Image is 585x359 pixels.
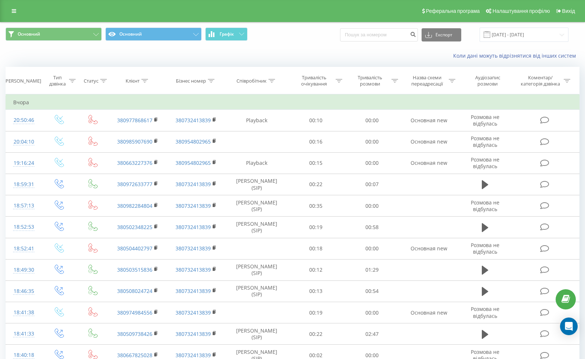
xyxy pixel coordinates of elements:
a: 380954802965 [176,159,211,166]
td: 00:19 [288,302,344,323]
a: 380977868617 [117,117,152,124]
div: Тривалість очікування [295,75,334,87]
a: 380667825028 [117,352,152,359]
td: 00:22 [288,323,344,345]
a: 380732413839 [176,202,211,209]
div: Аудіозапис розмови [465,75,510,87]
td: [PERSON_NAME] (SIP) [225,195,288,217]
a: 380504402797 [117,245,152,252]
a: 380954802965 [176,138,211,145]
td: Основная new [400,302,458,323]
td: Основная new [400,238,458,259]
td: [PERSON_NAME] (SIP) [225,174,288,195]
div: 18:41:38 [13,305,34,320]
td: Playback [225,110,288,131]
a: 380663227376 [117,159,152,166]
td: 00:54 [344,280,400,302]
td: 01:29 [344,259,400,280]
td: 00:19 [288,217,344,238]
div: 18:46:35 [13,284,34,298]
div: 18:57:13 [13,199,34,213]
td: Вчора [6,95,579,110]
button: Експорт [422,28,461,41]
td: [PERSON_NAME] (SIP) [225,280,288,302]
td: [PERSON_NAME] (SIP) [225,259,288,280]
a: Коли дані можуть відрізнятися вiд інших систем [453,52,579,59]
td: 00:16 [288,131,344,152]
div: 18:59:31 [13,177,34,192]
td: 00:22 [288,174,344,195]
div: Бізнес номер [176,78,206,84]
td: 00:10 [288,110,344,131]
div: 20:04:10 [13,135,34,149]
span: Розмова не відбулась [471,305,499,319]
a: 380972633777 [117,181,152,188]
a: 380732413839 [176,287,211,294]
a: 380732413839 [176,181,211,188]
div: Статус [84,78,98,84]
a: 380503515836 [117,266,152,273]
td: 00:00 [344,238,400,259]
a: 380982284804 [117,202,152,209]
td: Основная new [400,152,458,174]
td: 00:15 [288,152,344,174]
td: 00:00 [344,302,400,323]
td: [PERSON_NAME] (SIP) [225,323,288,345]
td: Основная new [400,131,458,152]
span: Основний [18,31,40,37]
div: Співробітник [236,78,267,84]
input: Пошук за номером [340,28,418,41]
td: 00:18 [288,238,344,259]
span: Реферальна програма [426,8,480,14]
td: 00:00 [344,195,400,217]
div: [PERSON_NAME] [4,78,41,84]
span: Графік [220,32,234,37]
td: 00:07 [344,174,400,195]
div: 18:41:33 [13,327,34,341]
button: Графік [205,28,248,41]
div: 20:50:46 [13,113,34,127]
td: 00:12 [288,259,344,280]
a: 380732413839 [176,330,211,337]
span: Вихід [562,8,575,14]
span: Розмова не відбулась [471,199,499,213]
td: 02:47 [344,323,400,345]
div: Тривалість розмови [351,75,390,87]
td: [PERSON_NAME] (SIP) [225,217,288,238]
div: Коментар/категорія дзвінка [519,75,562,87]
div: Клієнт [126,78,140,84]
td: 00:58 [344,217,400,238]
a: 380508024724 [117,287,152,294]
a: 380732413839 [176,266,211,273]
td: 00:00 [344,152,400,174]
button: Основний [105,28,202,41]
div: 19:16:24 [13,156,34,170]
td: 00:13 [288,280,344,302]
button: Основний [6,28,102,41]
a: 380732413839 [176,309,211,316]
div: Тип дзвінка [48,75,67,87]
a: 380732413839 [176,224,211,231]
a: 380974984556 [117,309,152,316]
td: 00:35 [288,195,344,217]
span: Розмова не відбулась [471,242,499,255]
td: 00:00 [344,110,400,131]
span: Розмова не відбулась [471,135,499,148]
td: Playback [225,152,288,174]
div: Назва схеми переадресації [408,75,447,87]
a: 380732413839 [176,117,211,124]
td: Основная new [400,110,458,131]
a: 380732413839 [176,352,211,359]
div: Open Intercom Messenger [560,318,578,335]
span: Розмова не відбулась [471,113,499,127]
span: Налаштування профілю [492,8,550,14]
a: 380985907690 [117,138,152,145]
a: 380509738426 [117,330,152,337]
div: 18:49:30 [13,263,34,277]
a: 380502348225 [117,224,152,231]
a: 380732413839 [176,245,211,252]
span: Розмова не відбулась [471,156,499,170]
div: 18:52:41 [13,242,34,256]
div: 18:52:53 [13,220,34,234]
td: 00:00 [344,131,400,152]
